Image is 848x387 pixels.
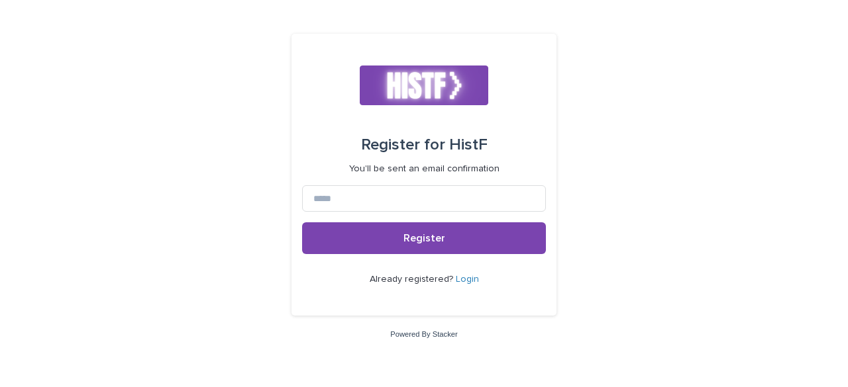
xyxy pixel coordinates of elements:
span: Register for [361,137,445,153]
span: Already registered? [370,275,456,284]
a: Login [456,275,479,284]
img: k2lX6XtKT2uGl0LI8IDL [360,65,489,105]
span: Register [403,233,445,243]
a: Powered By Stacker [390,330,457,338]
button: Register [302,222,546,254]
div: HistF [361,126,488,163]
p: You'll be sent an email confirmation [349,163,500,175]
